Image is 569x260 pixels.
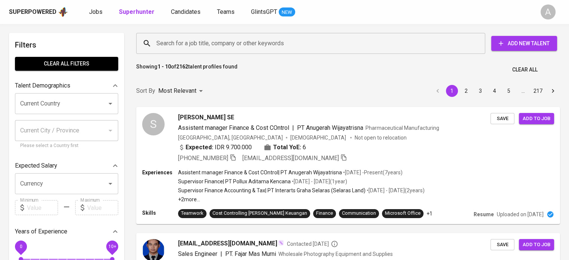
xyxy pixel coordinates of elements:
[547,85,559,97] button: Go to next page
[251,8,277,15] span: GlintsGPT
[142,113,165,135] div: S
[171,8,201,15] span: Candidates
[87,200,118,215] input: Value
[291,178,347,185] p: • [DATE] - [DATE] ( 1 year )
[9,6,68,18] a: Superpoweredapp logo
[89,8,103,15] span: Jobs
[509,63,541,77] button: Clear All
[297,124,363,131] span: PT Anugerah Wijayatrisna
[242,155,339,162] span: [EMAIL_ADDRESS][DOMAIN_NAME]
[490,239,514,251] button: Save
[178,143,252,152] div: IDR 9.700.000
[27,200,58,215] input: Value
[220,250,222,259] span: |
[178,113,234,122] span: [PERSON_NAME] SE
[497,211,544,218] p: Uploaded on [DATE]
[517,87,529,95] div: …
[158,84,205,98] div: Most Relevant
[217,7,236,17] a: Teams
[15,81,70,90] p: Talent Demographics
[15,158,118,173] div: Expected Salary
[178,187,365,194] p: Supervisor Finance Accounting & Tax | PT Interarts Graha Selaras (Selaras Land)
[89,7,104,17] a: Jobs
[431,85,560,97] nav: pagination navigation
[142,169,178,176] p: Experiences
[494,114,511,123] span: Save
[15,39,118,51] h6: Filters
[21,59,112,68] span: Clear All filters
[531,85,545,97] button: Go to page 217
[342,210,376,217] div: Communication
[136,86,155,95] p: Sort By
[490,113,514,125] button: Save
[15,78,118,93] div: Talent Demographics
[474,85,486,97] button: Go to page 3
[342,169,403,176] p: • [DATE] - Present ( 7 years )
[58,6,68,18] img: app logo
[489,85,501,97] button: Go to page 4
[178,124,289,131] span: Assistent manager Finance & Cost COntrol
[19,244,22,249] span: 0
[279,9,295,16] span: NEW
[181,210,204,217] div: Teamwork
[119,7,156,17] a: Superhunter
[142,209,178,217] p: Skills
[15,161,57,170] p: Expected Salary
[136,63,238,77] p: Showing of talent profiles found
[365,187,425,194] p: • [DATE] - [DATE] ( 2 years )
[474,211,494,218] p: Resume
[176,64,188,70] b: 2162
[158,86,196,95] p: Most Relevant
[105,178,116,189] button: Open
[303,143,306,152] span: 6
[290,134,347,141] span: [DEMOGRAPHIC_DATA]
[355,134,407,141] p: Not open to relocation
[512,65,538,74] span: Clear All
[157,64,171,70] b: 1 - 10
[171,7,202,17] a: Candidates
[178,178,291,185] p: Supervisor Finance | PT Pollux Aditama Kencana
[278,240,284,246] img: magic_wand.svg
[460,85,472,97] button: Go to page 2
[273,143,301,152] b: Total YoE:
[278,251,393,257] span: Wholesale Photography Equipment and Supplies
[426,210,432,217] p: +1
[136,107,560,224] a: S[PERSON_NAME] SEAssistent manager Finance & Cost COntrol|PT Anugerah WijayatrisnaPharmaceutical ...
[20,142,113,150] p: Please select a Country first
[212,210,307,217] div: Cost Controlling [PERSON_NAME] Keuangan
[178,250,217,257] span: Sales Engineer
[494,241,511,249] span: Save
[217,8,235,15] span: Teams
[385,210,420,217] div: Microsoft Office
[519,113,554,125] button: Add to job
[523,114,550,123] span: Add to job
[523,241,550,249] span: Add to job
[178,196,425,203] p: +2 more ...
[287,240,338,248] span: Contacted [DATE]
[491,36,557,51] button: Add New Talent
[292,123,294,132] span: |
[105,98,116,109] button: Open
[178,169,342,176] p: Assistent manager Finance & Cost COntrol | PT Anugerah Wijayatrisna
[108,244,116,249] span: 10+
[15,57,118,71] button: Clear All filters
[503,85,515,97] button: Go to page 5
[541,4,556,19] div: A
[15,224,118,239] div: Years of Experience
[178,155,228,162] span: [PHONE_NUMBER]
[119,8,155,15] b: Superhunter
[9,8,56,16] div: Superpowered
[186,143,213,152] b: Expected:
[497,39,551,48] span: Add New Talent
[519,239,554,251] button: Add to job
[365,125,439,131] span: Pharmaceutical Manufacturing
[331,240,338,248] svg: By Jakarta recruiter
[225,250,276,257] span: PT. Fajar Mas Murni
[316,210,333,217] div: Finance
[446,85,458,97] button: page 1
[178,134,283,141] div: [GEOGRAPHIC_DATA], [GEOGRAPHIC_DATA]
[15,227,67,236] p: Years of Experience
[178,239,277,248] span: [EMAIL_ADDRESS][DOMAIN_NAME]
[251,7,295,17] a: GlintsGPT NEW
